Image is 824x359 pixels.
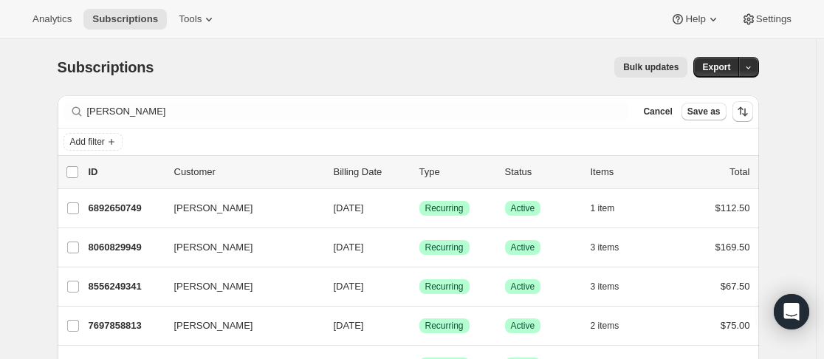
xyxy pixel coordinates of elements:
[715,242,750,253] span: $169.50
[685,13,705,25] span: Help
[92,13,158,25] span: Subscriptions
[334,281,364,292] span: [DATE]
[89,198,750,219] div: 6892650749[PERSON_NAME][DATE]SuccessRecurringSuccessActive1 item$112.50
[170,9,225,30] button: Tools
[89,315,750,336] div: 7697858813[PERSON_NAME][DATE]SuccessRecurringSuccessActive2 items$75.00
[511,281,535,293] span: Active
[591,165,665,179] div: Items
[623,61,679,73] span: Bulk updates
[32,13,72,25] span: Analytics
[165,196,313,220] button: [PERSON_NAME]
[58,59,154,75] span: Subscriptions
[334,202,364,213] span: [DATE]
[165,275,313,298] button: [PERSON_NAME]
[591,320,619,332] span: 2 items
[174,279,253,294] span: [PERSON_NAME]
[89,237,750,258] div: 8060829949[PERSON_NAME][DATE]SuccessRecurringSuccessActive3 items$169.50
[511,320,535,332] span: Active
[614,57,687,78] button: Bulk updates
[87,101,629,122] input: Filter subscribers
[174,201,253,216] span: [PERSON_NAME]
[693,57,739,78] button: Export
[591,315,636,336] button: 2 items
[179,13,202,25] span: Tools
[591,281,619,293] span: 3 items
[70,136,105,148] span: Add filter
[89,165,162,179] p: ID
[174,240,253,255] span: [PERSON_NAME]
[732,9,800,30] button: Settings
[89,165,750,179] div: IDCustomerBilling DateTypeStatusItemsTotal
[89,318,162,333] p: 7697858813
[681,103,727,120] button: Save as
[425,242,464,253] span: Recurring
[715,202,750,213] span: $112.50
[637,103,678,120] button: Cancel
[643,106,672,117] span: Cancel
[511,242,535,253] span: Active
[334,165,408,179] p: Billing Date
[174,165,322,179] p: Customer
[591,242,619,253] span: 3 items
[83,9,167,30] button: Subscriptions
[662,9,729,30] button: Help
[24,9,80,30] button: Analytics
[511,202,535,214] span: Active
[591,202,615,214] span: 1 item
[687,106,721,117] span: Save as
[591,237,636,258] button: 3 items
[89,279,162,294] p: 8556249341
[729,165,749,179] p: Total
[89,240,162,255] p: 8060829949
[756,13,792,25] span: Settings
[63,133,123,151] button: Add filter
[591,276,636,297] button: 3 items
[334,320,364,331] span: [DATE]
[591,198,631,219] button: 1 item
[89,201,162,216] p: 6892650749
[505,165,579,179] p: Status
[165,314,313,338] button: [PERSON_NAME]
[702,61,730,73] span: Export
[774,294,809,329] div: Open Intercom Messenger
[89,276,750,297] div: 8556249341[PERSON_NAME][DATE]SuccessRecurringSuccessActive3 items$67.50
[732,101,753,122] button: Sort the results
[165,236,313,259] button: [PERSON_NAME]
[425,320,464,332] span: Recurring
[721,281,750,292] span: $67.50
[419,165,493,179] div: Type
[721,320,750,331] span: $75.00
[425,202,464,214] span: Recurring
[334,242,364,253] span: [DATE]
[425,281,464,293] span: Recurring
[174,318,253,333] span: [PERSON_NAME]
